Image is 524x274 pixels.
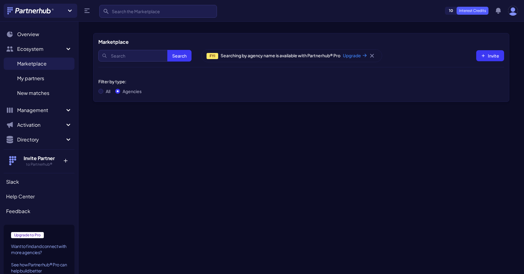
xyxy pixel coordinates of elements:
h5: to Partnerhub® [19,162,59,167]
span: FYI [207,53,218,59]
span: Activation [17,121,65,129]
button: Invite Partner to Partnerhub® + [4,149,74,172]
a: Slack [4,176,74,188]
span: Ecosystem [17,45,65,53]
label: All [106,88,110,94]
p: Searching by agency name is available with Partnerhub® Pro [207,52,367,59]
input: Search the Marketplace [99,5,217,18]
label: Agencies [123,88,142,94]
a: Upgrade [343,52,367,58]
button: Invite [476,50,504,61]
p: Interest Credits [457,7,488,15]
a: Feedback [4,205,74,217]
h5: Marketplace [98,38,129,46]
span: Overview [17,31,39,38]
a: Marketplace [4,58,74,70]
div: Filter by type: [98,78,188,84]
button: Management [4,104,74,116]
span: Management [17,107,65,114]
h4: Invite Partner [19,155,59,162]
button: Search [167,50,192,62]
span: Upgrade to Pro [11,232,44,238]
button: Activation [4,119,74,131]
span: Help Center [6,193,35,200]
button: Ecosystem [4,43,74,55]
span: 10 [445,7,457,14]
a: New matches [4,87,74,99]
input: Search [98,50,192,62]
a: My partners [4,72,74,84]
img: Partnerhub® Logo [7,7,54,14]
span: Slack [6,178,19,186]
p: + [59,155,72,164]
a: 10Interest Credits [445,7,488,15]
span: Directory [17,136,65,143]
img: user photo [508,6,518,16]
a: Help Center [4,190,74,203]
a: Overview [4,28,74,40]
button: Directory [4,133,74,146]
span: Feedback [6,208,30,215]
